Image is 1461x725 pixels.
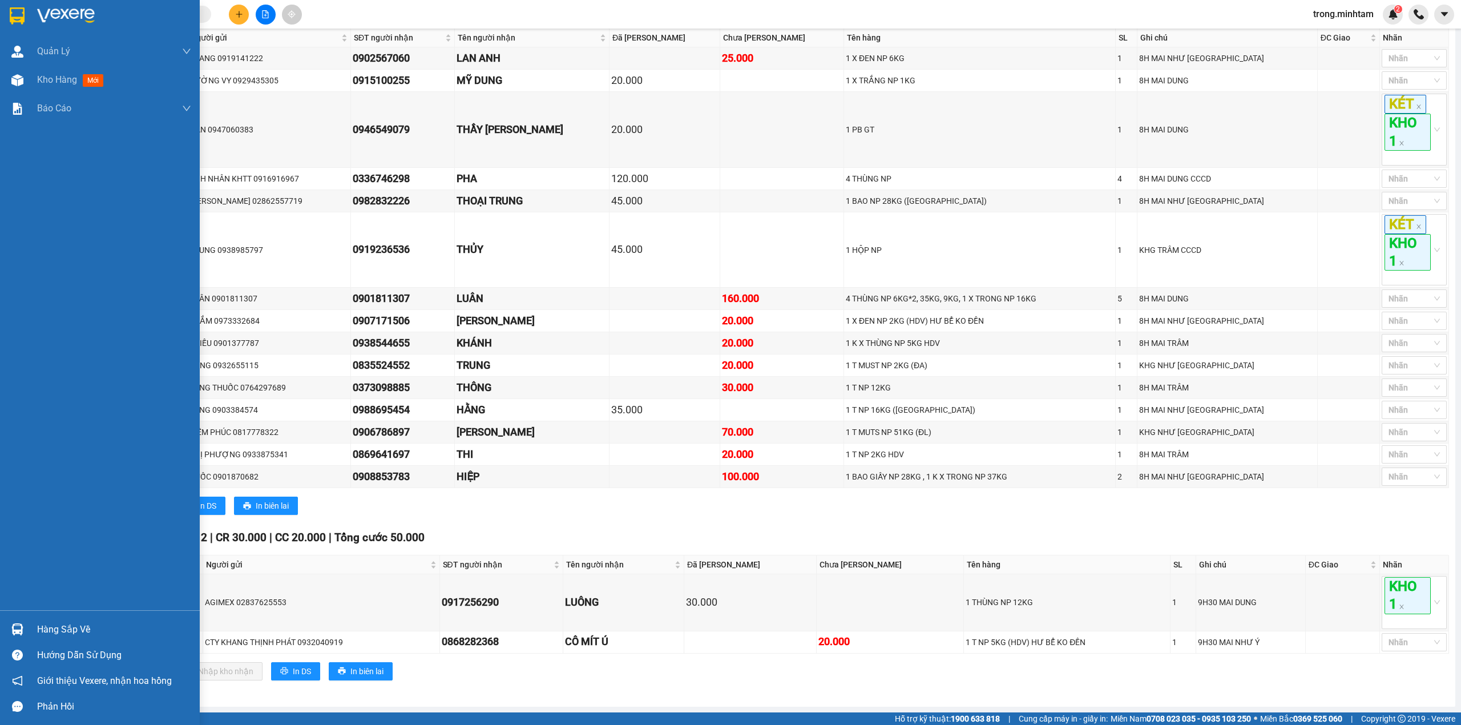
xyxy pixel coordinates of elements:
[353,313,453,329] div: 0907171506
[189,123,349,136] div: HÂN 0947060383
[205,596,438,609] div: AGIMEX 02837625553
[189,172,349,185] div: ANH NHÂN KHTT 0916916967
[353,424,453,440] div: 0906786897
[1414,9,1424,19] img: phone-icon
[455,288,610,310] td: LUÂN
[1117,74,1135,87] div: 1
[1137,29,1318,47] th: Ghi chú
[722,335,842,351] div: 20.000
[210,531,213,544] span: |
[1117,292,1135,305] div: 5
[1147,714,1251,723] strong: 0708 023 035 - 0935 103 250
[353,122,453,138] div: 0946549079
[275,531,326,544] span: CC 20.000
[351,288,455,310] td: 0901811307
[1139,448,1315,461] div: 8H MAI TRÂM
[1008,712,1010,725] span: |
[722,357,842,373] div: 20.000
[1304,7,1383,21] span: trong.minhtam
[455,444,610,466] td: THI
[1416,104,1422,110] span: close
[351,190,455,212] td: 0982832226
[1116,29,1137,47] th: SL
[818,634,962,650] div: 20.000
[1117,426,1135,438] div: 1
[243,502,251,511] span: printer
[261,10,269,18] span: file-add
[10,7,25,25] img: logo-vxr
[443,558,552,571] span: SĐT người nhận
[351,212,455,288] td: 0919236536
[846,292,1113,305] div: 4 THÙNG NP 6KG*2, 35KG, 9KG, 1 X TRONG NP 16KG
[457,241,607,257] div: THỦY
[37,698,191,715] div: Phản hồi
[846,244,1113,256] div: 1 HỘP NP
[455,190,610,212] td: THOẠI TRUNG
[189,426,349,438] div: DIỄM PHÚC 0817778322
[455,70,610,92] td: MỸ DUNG
[457,357,607,373] div: TRUNG
[351,466,455,488] td: 0908853783
[455,310,610,332] td: BÉ XUÂN
[457,193,607,209] div: THOẠI TRUNG
[353,72,453,88] div: 0915100255
[1139,315,1315,327] div: 8H MAI NHƯ [GEOGRAPHIC_DATA]
[351,310,455,332] td: 0907171506
[1117,52,1135,65] div: 1
[293,665,311,678] span: In DS
[1117,172,1135,185] div: 4
[563,631,684,654] td: CÔ MÍT Ú
[1139,172,1315,185] div: 8H MAI DUNG CCCD
[182,47,191,56] span: down
[11,74,23,86] img: warehouse-icon
[1117,359,1135,372] div: 1
[1321,31,1368,44] span: ĐC Giao
[1351,712,1353,725] span: |
[684,555,817,574] th: Đã [PERSON_NAME]
[458,31,598,44] span: Tên người nhận
[457,335,607,351] div: KHÁNH
[563,574,684,631] td: LUÔNG
[256,5,276,25] button: file-add
[1111,712,1251,725] span: Miền Nam
[351,92,455,168] td: 0946549079
[1399,260,1405,266] span: close
[457,469,607,485] div: HIỆP
[966,596,1168,609] div: 1 THÙNG NP 12KG
[1385,577,1431,614] span: KHO 1
[457,380,607,396] div: THÔNG
[1117,195,1135,207] div: 1
[351,399,455,421] td: 0988695454
[83,74,103,87] span: mới
[457,313,607,329] div: [PERSON_NAME]
[271,662,320,680] button: printerIn DS
[353,469,453,485] div: 0908853783
[611,122,718,138] div: 20.000
[176,662,263,680] button: downloadNhập kho nhận
[455,212,610,288] td: THỦY
[351,168,455,190] td: 0336746298
[288,10,296,18] span: aim
[1388,9,1398,19] img: icon-new-feature
[353,193,453,209] div: 0982832226
[1198,596,1303,609] div: 9H30 MAI DUNG
[722,291,842,307] div: 160.000
[37,621,191,638] div: Hàng sắp về
[1399,604,1405,610] span: close
[1394,5,1402,13] sup: 2
[1139,244,1315,256] div: KHG TRÂM CCCD
[1260,712,1342,725] span: Miền Bắc
[565,594,682,610] div: LUÔNG
[1293,714,1342,723] strong: 0369 525 060
[235,10,243,18] span: plus
[1139,470,1315,483] div: 8H MAI NHƯ [GEOGRAPHIC_DATA]
[182,104,191,113] span: down
[686,594,814,610] div: 30.000
[964,555,1171,574] th: Tên hàng
[611,402,718,418] div: 35.000
[351,444,455,466] td: 0869641697
[457,122,607,138] div: THẦY [PERSON_NAME]
[198,500,216,512] span: In DS
[440,631,564,654] td: 0868282368
[189,315,349,327] div: THẮM 0973332684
